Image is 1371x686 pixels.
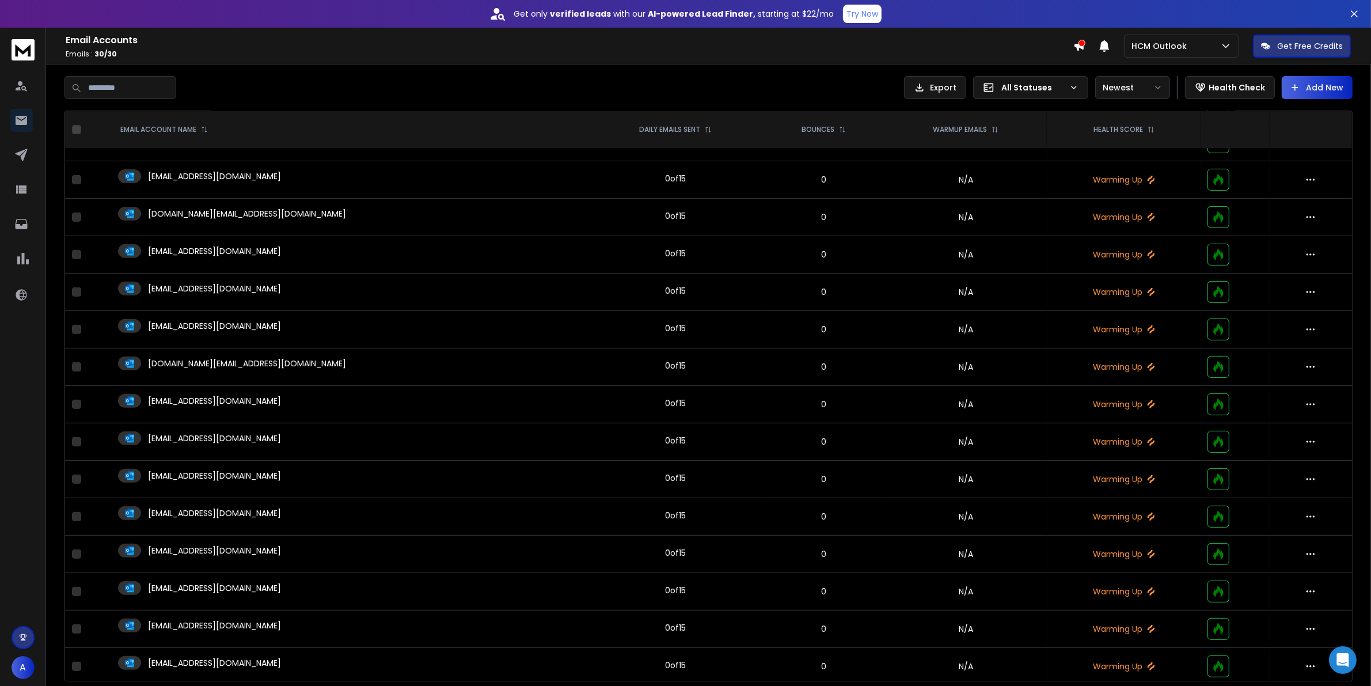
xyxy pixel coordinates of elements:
[884,274,1047,311] td: N/A
[665,472,686,484] div: 0 of 15
[846,8,878,20] p: Try Now
[665,285,686,297] div: 0 of 15
[904,76,966,99] button: Export
[770,361,878,373] p: 0
[148,545,281,556] p: [EMAIL_ADDRESS][DOMAIN_NAME]
[665,248,686,259] div: 0 of 15
[1054,548,1194,560] p: Warming Up
[665,510,686,521] div: 0 of 15
[1054,399,1194,410] p: Warming Up
[148,507,281,519] p: [EMAIL_ADDRESS][DOMAIN_NAME]
[770,286,878,298] p: 0
[1185,76,1275,99] button: Health Check
[770,511,878,522] p: 0
[1093,125,1143,134] p: HEALTH SCORE
[1054,436,1194,448] p: Warming Up
[1054,586,1194,597] p: Warming Up
[1054,623,1194,635] p: Warming Up
[148,620,281,631] p: [EMAIL_ADDRESS][DOMAIN_NAME]
[884,311,1047,348] td: N/A
[1329,646,1357,674] div: Open Intercom Messenger
[66,33,1073,47] h1: Email Accounts
[148,320,281,332] p: [EMAIL_ADDRESS][DOMAIN_NAME]
[1054,361,1194,373] p: Warming Up
[12,39,35,60] img: logo
[1282,76,1353,99] button: Add New
[884,386,1047,423] td: N/A
[843,5,882,23] button: Try Now
[1253,35,1351,58] button: Get Free Credits
[665,173,686,184] div: 0 of 15
[884,573,1047,611] td: N/A
[120,125,208,134] div: EMAIL ACCOUNT NAME
[148,208,346,219] p: [DOMAIN_NAME][EMAIL_ADDRESS][DOMAIN_NAME]
[648,8,755,20] strong: AI-powered Lead Finder,
[1131,40,1191,52] p: HCM Outlook
[665,360,686,372] div: 0 of 15
[665,397,686,409] div: 0 of 15
[1277,40,1343,52] p: Get Free Credits
[665,210,686,222] div: 0 of 15
[884,648,1047,685] td: N/A
[665,323,686,334] div: 0 of 15
[148,245,281,257] p: [EMAIL_ADDRESS][DOMAIN_NAME]
[1209,82,1265,93] p: Health Check
[12,656,35,679] button: A
[770,548,878,560] p: 0
[665,435,686,446] div: 0 of 15
[770,623,878,635] p: 0
[550,8,611,20] strong: verified leads
[665,660,686,671] div: 0 of 15
[770,473,878,485] p: 0
[884,236,1047,274] td: N/A
[884,161,1047,199] td: N/A
[1054,174,1194,185] p: Warming Up
[639,125,700,134] p: DAILY EMAILS SENT
[802,125,834,134] p: BOUNCES
[884,348,1047,386] td: N/A
[148,358,346,369] p: [DOMAIN_NAME][EMAIL_ADDRESS][DOMAIN_NAME]
[148,582,281,594] p: [EMAIL_ADDRESS][DOMAIN_NAME]
[1054,249,1194,260] p: Warming Up
[1054,511,1194,522] p: Warming Up
[665,547,686,559] div: 0 of 15
[770,174,878,185] p: 0
[770,661,878,672] p: 0
[1054,286,1194,298] p: Warming Up
[148,395,281,407] p: [EMAIL_ADDRESS][DOMAIN_NAME]
[933,125,987,134] p: WARMUP EMAILS
[1054,324,1194,335] p: Warming Up
[884,611,1047,648] td: N/A
[884,498,1047,536] td: N/A
[1054,211,1194,223] p: Warming Up
[148,283,281,294] p: [EMAIL_ADDRESS][DOMAIN_NAME]
[1054,473,1194,485] p: Warming Up
[770,324,878,335] p: 0
[148,170,281,182] p: [EMAIL_ADDRESS][DOMAIN_NAME]
[665,622,686,634] div: 0 of 15
[1001,82,1065,93] p: All Statuses
[148,657,281,669] p: [EMAIL_ADDRESS][DOMAIN_NAME]
[884,199,1047,236] td: N/A
[884,423,1047,461] td: N/A
[770,211,878,223] p: 0
[770,399,878,410] p: 0
[1054,661,1194,672] p: Warming Up
[148,470,281,482] p: [EMAIL_ADDRESS][DOMAIN_NAME]
[770,586,878,597] p: 0
[94,49,117,59] span: 30 / 30
[770,249,878,260] p: 0
[66,50,1073,59] p: Emails :
[884,536,1047,573] td: N/A
[1095,76,1170,99] button: Newest
[514,8,834,20] p: Get only with our starting at $22/mo
[665,585,686,596] div: 0 of 15
[770,436,878,448] p: 0
[148,433,281,444] p: [EMAIL_ADDRESS][DOMAIN_NAME]
[884,461,1047,498] td: N/A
